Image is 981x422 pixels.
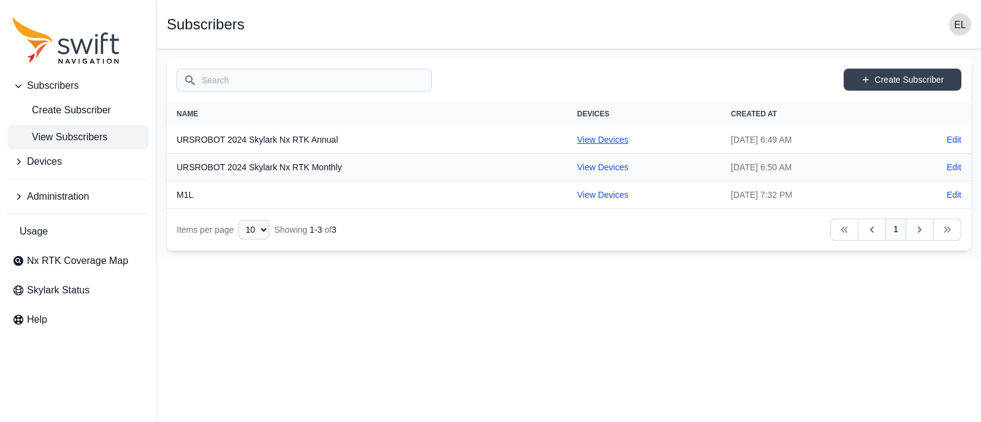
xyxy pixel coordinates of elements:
[7,307,149,332] a: Help
[577,162,628,172] a: View Devices
[27,283,90,298] span: Skylark Status
[7,278,149,303] a: Skylark Status
[177,225,234,235] span: Items per page
[167,154,567,181] th: URSROBOT 2024 Skylark Nx RTK Monthly
[239,220,269,239] select: Display Limit
[27,78,78,93] span: Subscribers
[7,125,149,149] a: View Subscribers
[177,69,432,92] input: Search
[721,181,896,209] td: [DATE] 7:32 PM
[577,190,628,200] a: View Devices
[844,69,961,91] a: Create Subscriber
[947,134,961,146] a: Edit
[949,13,971,36] img: user photo
[167,126,567,154] th: URSROBOT 2024 Skylark Nx RTK Annual
[721,102,896,126] th: Created At
[7,249,149,273] a: Nx RTK Coverage Map
[27,189,89,204] span: Administration
[721,154,896,181] td: [DATE] 6:50 AM
[27,154,62,169] span: Devices
[7,184,149,209] button: Administration
[885,219,906,241] a: 1
[7,219,149,244] a: Usage
[12,103,111,118] span: Create Subscriber
[12,130,107,145] span: View Subscribers
[27,254,128,268] span: Nx RTK Coverage Map
[167,209,971,251] nav: Table navigation
[167,102,567,126] th: Name
[7,98,149,122] a: Create Subscriber
[27,312,47,327] span: Help
[947,189,961,201] a: Edit
[7,149,149,174] button: Devices
[567,102,721,126] th: Devices
[721,126,896,154] td: [DATE] 6:49 AM
[947,161,961,173] a: Edit
[274,224,336,236] div: Showing of
[577,135,628,145] a: View Devices
[167,181,567,209] th: M1L
[332,225,337,235] span: 3
[20,224,48,239] span: Usage
[7,73,149,98] button: Subscribers
[167,17,245,32] h1: Subscribers
[310,225,322,235] span: 1 - 3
